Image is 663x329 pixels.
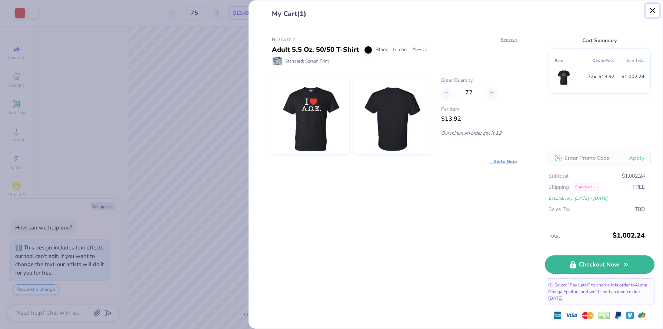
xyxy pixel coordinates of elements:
[441,115,461,123] span: $13.92
[549,172,569,180] span: Subtotal
[272,45,359,55] div: Adult 5.5 Oz. 50/50 T-Shirt
[588,73,596,81] span: 72 x
[555,55,585,66] th: Item
[584,55,614,66] th: Qty. & Price
[549,205,570,214] span: Sales Tax
[599,73,614,81] span: $13.92
[635,205,645,214] span: TBD
[376,46,387,54] span: Black
[412,46,427,54] span: # G800
[582,309,594,321] img: master-card
[549,232,610,240] span: Total
[272,9,517,25] div: My Cart (1)
[279,77,343,154] img: Gildan G800
[554,312,561,319] img: express
[545,278,654,305] div: Select “Pay Later” to charge this order to Alpha Omega Epsilon , and we’ll send an invoice due [D...
[614,55,644,66] th: Item Total
[573,184,599,191] div: Standard
[626,312,634,319] img: Venmo
[614,312,622,319] img: Paypal
[566,309,577,321] img: visa
[500,36,517,43] button: Remove
[360,77,424,154] img: Gildan G800
[549,36,651,45] div: Cart Summary
[273,57,282,65] img: Standard: Screen Print
[598,312,610,319] img: cheque
[549,151,651,165] input: Enter Promo Code
[646,4,660,18] button: Close
[638,312,646,319] img: GPay
[545,255,654,274] a: Checkout Now
[622,172,645,180] span: $1,002.24
[393,46,407,54] span: Gildan
[285,58,329,64] span: Standard: Screen Print
[549,194,645,202] div: Est. Delivery: [DATE] - [DATE]
[622,73,644,81] span: $1,002.24
[272,36,517,44] div: BID DAY 2
[633,183,645,191] span: FREE
[454,86,483,99] input: – –
[490,158,517,165] div: + Add a Note
[557,68,571,85] img: Gildan G800
[441,77,517,84] label: Enter Quantity
[549,183,569,191] span: Shipping
[441,130,517,137] p: Our minimum order qty. is 12.
[613,229,645,242] span: $1,002.24
[441,106,517,113] span: Per Item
